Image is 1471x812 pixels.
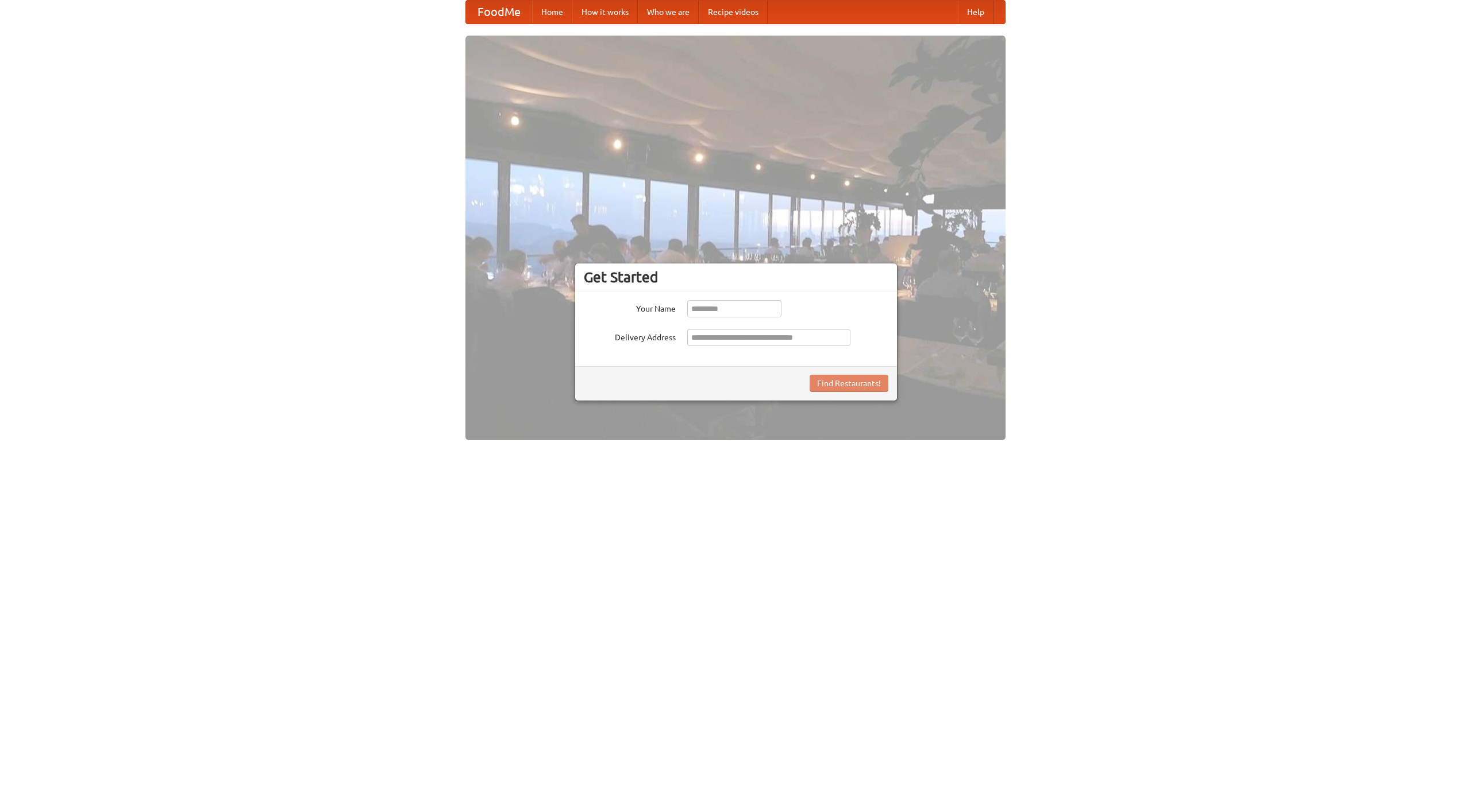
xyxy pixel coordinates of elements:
a: FoodMe [466,1,532,24]
a: Help [958,1,993,24]
label: Your Name [584,300,676,314]
a: Recipe videos [699,1,768,24]
h3: Get Started [584,269,888,286]
a: Home [532,1,572,24]
a: How it works [572,1,638,24]
button: Find Restaurants! [810,375,888,392]
label: Delivery Address [584,329,676,343]
a: Who we are [638,1,699,24]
